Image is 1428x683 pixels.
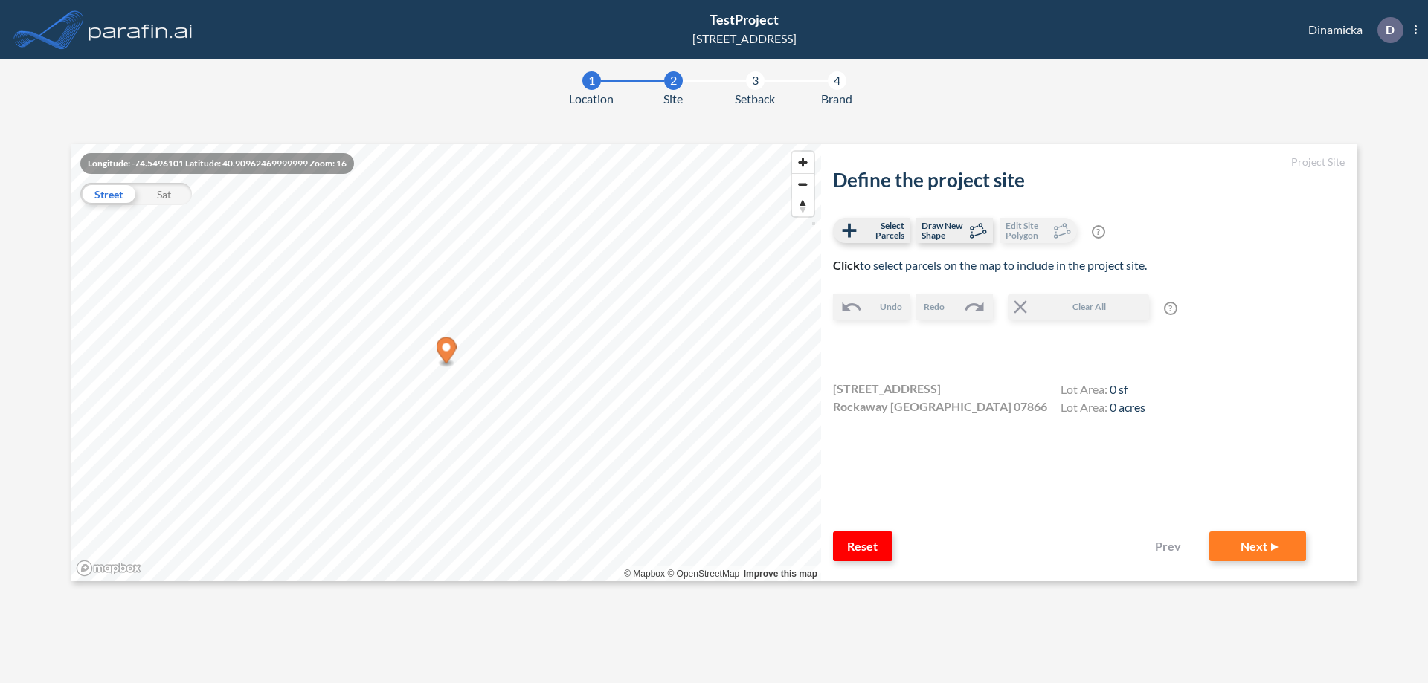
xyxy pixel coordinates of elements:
button: Reset bearing to north [792,195,814,216]
button: Prev [1135,531,1194,561]
button: Undo [833,294,910,320]
span: 0 acres [1110,400,1145,414]
div: [STREET_ADDRESS] [692,30,797,48]
div: 1 [582,71,601,90]
button: Zoom out [792,173,814,195]
h4: Lot Area: [1061,382,1145,400]
span: Clear All [1032,300,1148,314]
img: logo [86,15,196,45]
button: Reset [833,531,892,561]
a: Improve this map [744,569,817,579]
b: Click [833,258,860,272]
span: 0 sf [1110,382,1128,396]
a: Mapbox homepage [76,560,141,577]
canvas: Map [71,144,821,581]
span: Redo [924,300,945,314]
div: 4 [828,71,846,90]
div: Sat [136,183,192,205]
span: Draw New Shape [922,221,965,240]
span: ? [1092,225,1105,239]
span: Setback [735,90,775,108]
button: Clear All [1008,294,1149,320]
div: Map marker [437,337,457,368]
span: Brand [821,90,852,108]
div: Dinamicka [1286,17,1417,43]
span: to select parcels on the map to include in the project site. [833,258,1147,272]
span: TestProject [710,11,779,27]
span: ? [1164,302,1177,315]
div: Longitude: -74.5496101 Latitude: 40.90962469999999 Zoom: 16 [80,153,354,174]
div: 3 [746,71,765,90]
div: 2 [664,71,683,90]
p: D [1386,23,1395,36]
div: Street [80,183,136,205]
a: Mapbox [624,569,665,579]
button: Redo [916,294,993,320]
span: Reset bearing to north [792,195,814,216]
span: Edit Site Polygon [1006,221,1049,240]
h5: Project Site [833,156,1345,169]
span: Location [569,90,614,108]
h2: Define the project site [833,169,1345,192]
button: Zoom in [792,152,814,173]
span: Site [663,90,683,108]
span: Undo [880,300,902,314]
span: Select Parcels [861,221,904,240]
span: [STREET_ADDRESS] [833,380,941,398]
span: Rockaway [GEOGRAPHIC_DATA] 07866 [833,398,1047,415]
h4: Lot Area: [1061,400,1145,418]
button: Next [1209,531,1306,561]
span: Zoom out [792,174,814,195]
a: OpenStreetMap [667,569,739,579]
